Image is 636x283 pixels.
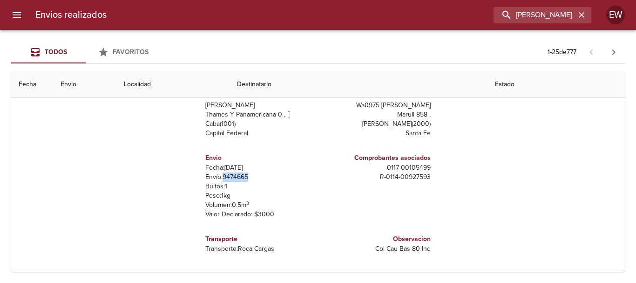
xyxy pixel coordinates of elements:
div: EW [606,6,625,24]
p: - 0117 - 00105499 [322,163,431,173]
p: Thames Y Panamericana 0 ,   [205,110,314,119]
p: Caba ( 1001 ) [205,119,314,129]
p: Santa Fe [322,129,431,138]
h6: Observacion [322,234,431,244]
th: Destinatario [230,71,488,98]
p: Marull 858 , [322,110,431,119]
span: Favoritos [113,48,149,56]
th: Estado [487,71,625,98]
p: [PERSON_NAME] ( 2000 ) [322,119,431,129]
th: Envio [53,71,116,98]
div: Tabs Envios [11,41,160,63]
div: Abrir información de usuario [606,6,625,24]
p: Peso: 1 kg [205,191,314,200]
p: Col Cau Bas 80 Ind [322,244,431,254]
p: Valor Declarado: $ 3000 [205,210,314,219]
p: [PERSON_NAME] [205,101,314,110]
span: Todos [45,48,67,56]
p: 1 - 25 de 777 [548,48,576,57]
p: Transporte: Roca Cargas [205,244,314,254]
h6: Comprobantes asociados [322,153,431,163]
h6: Envio [205,153,314,163]
p: Envío: 9474665 [205,173,314,182]
th: Fecha [11,71,53,98]
p: Fecha: [DATE] [205,163,314,173]
button: menu [6,4,28,26]
input: buscar [494,7,575,23]
p: Volumen: 0.5 m [205,200,314,210]
h6: Envios realizados [35,7,107,22]
span: Pagina anterior [580,47,602,56]
p: R - 0114 - 00927593 [322,173,431,182]
p: Wa0975 [PERSON_NAME] [322,101,431,110]
p: Bultos: 1 [205,182,314,191]
p: Capital Federal [205,129,314,138]
span: Pagina siguiente [602,41,625,63]
th: Localidad [116,71,229,98]
sup: 3 [246,200,249,206]
h6: Transporte [205,234,314,244]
